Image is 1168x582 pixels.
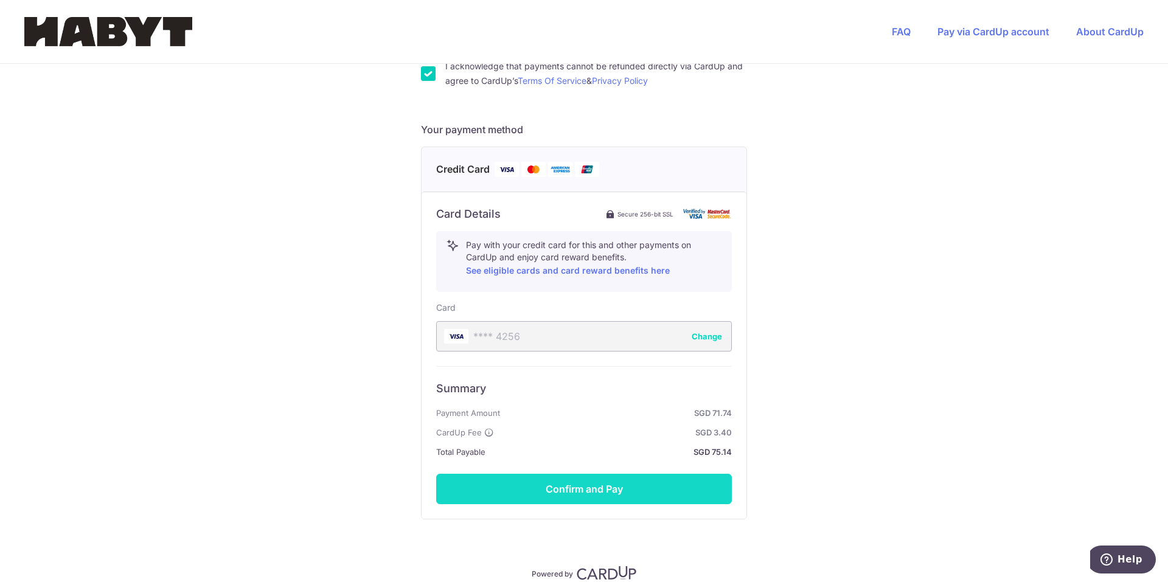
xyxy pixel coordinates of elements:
label: Card [436,302,456,314]
label: I acknowledge that payments cannot be refunded directly via CardUp and agree to CardUp’s & [445,59,747,88]
span: Credit Card [436,162,490,177]
span: Secure 256-bit SSL [617,209,673,219]
button: Confirm and Pay [436,474,732,504]
span: Total Payable [436,445,485,459]
button: Change [692,330,722,342]
h6: Card Details [436,207,501,221]
h6: Summary [436,381,732,396]
a: Privacy Policy [592,75,648,86]
a: Pay via CardUp account [937,26,1049,38]
a: Terms Of Service [518,75,586,86]
strong: SGD 75.14 [490,445,732,459]
a: See eligible cards and card reward benefits here [466,265,670,275]
a: About CardUp [1076,26,1144,38]
span: Payment Amount [436,406,500,420]
a: FAQ [892,26,911,38]
strong: SGD 71.74 [505,406,732,420]
strong: SGD 3.40 [499,425,732,440]
img: Visa [495,162,519,177]
img: Union Pay [575,162,599,177]
span: CardUp Fee [436,425,482,440]
h5: Your payment method [421,122,747,137]
img: Mastercard [521,162,546,177]
img: American Express [548,162,572,177]
img: CardUp [577,566,636,580]
p: Pay with your credit card for this and other payments on CardUp and enjoy card reward benefits. [466,239,721,278]
iframe: Opens a widget where you can find more information [1090,546,1156,576]
p: Powered by [532,567,573,579]
img: card secure [683,209,732,219]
